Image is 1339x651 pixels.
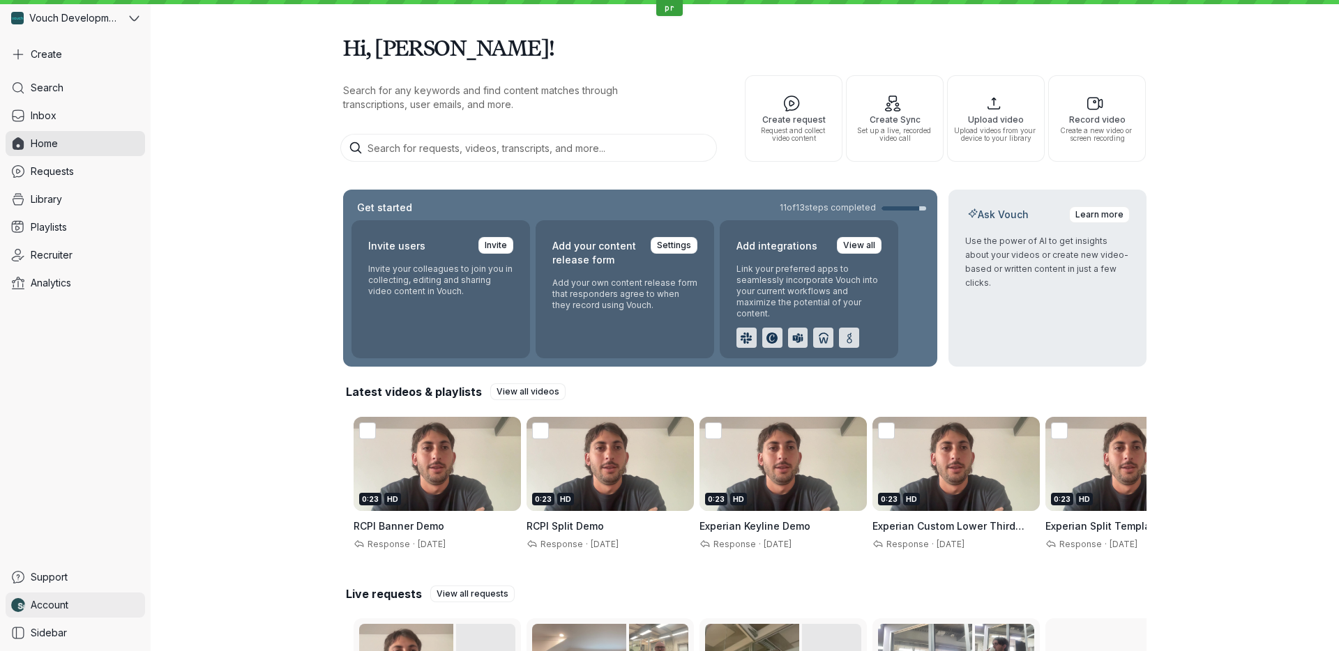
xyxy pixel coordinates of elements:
a: Analytics [6,270,145,296]
span: Experian Split Template Demo [1045,520,1191,532]
div: 0:23 [705,493,727,505]
span: 11 of 13 steps completed [780,202,876,213]
span: Analytics [31,276,71,290]
span: Response [1057,539,1102,549]
div: HD [1076,493,1093,505]
span: View all videos [497,385,559,399]
a: View all videos [490,383,566,400]
a: Inbox [6,103,145,128]
a: View all [837,237,882,254]
span: [DATE] [418,539,446,549]
span: Response [711,539,756,549]
span: [DATE] [1110,539,1137,549]
a: Learn more [1069,206,1130,223]
span: Recruiter [31,248,73,262]
span: Upload video [953,115,1038,124]
button: Record videoCreate a new video or screen recording [1048,75,1146,162]
span: Vouch Development Team [29,11,119,25]
h1: Hi, [PERSON_NAME]! [343,28,1147,67]
input: Search for requests, videos, transcripts, and more... [340,134,717,162]
span: Settings [657,238,691,252]
span: · [410,539,418,550]
img: Vouch Development Team avatar [11,12,24,24]
span: Upload videos from your device to your library [953,127,1038,142]
span: Request and collect video content [751,127,836,142]
span: Requests [31,164,74,178]
h2: Live requests [346,586,422,602]
span: [DATE] [937,539,964,549]
span: Inbox [31,109,56,123]
span: Set up a live, recorded video call [852,127,937,142]
p: Add your own content release form that responders agree to when they record using Vouch. [552,277,697,311]
span: Playlists [31,220,67,234]
a: Invite [478,237,513,254]
span: RCPI Banner Demo [354,520,444,532]
span: · [756,539,764,550]
span: Home [31,137,58,151]
span: · [1102,539,1110,550]
span: Experian Custom Lower Third Demo [872,520,1024,546]
span: View all requests [437,587,508,601]
a: Support [6,565,145,590]
span: [DATE] [764,539,792,549]
span: Response [365,539,410,549]
a: Recruiter [6,243,145,268]
div: HD [384,493,401,505]
span: Library [31,192,62,206]
a: Playlists [6,215,145,240]
span: [DATE] [591,539,619,549]
div: 0:23 [532,493,554,505]
div: 0:23 [1051,493,1073,505]
button: Create [6,42,145,67]
a: Sidebar [6,620,145,645]
h2: Invite users [368,237,425,255]
p: Invite your colleagues to join you in collecting, editing and sharing video content in Vouch. [368,263,513,297]
span: · [583,539,591,550]
div: HD [557,493,574,505]
a: Library [6,187,145,212]
a: Requests [6,159,145,184]
button: Create SyncSet up a live, recorded video call [846,75,944,162]
a: Settings [651,237,697,254]
div: Vouch Development Team [6,6,126,31]
span: Record video [1054,115,1140,124]
span: Create Sync [852,115,937,124]
button: Vouch Development Team avatarVouch Development Team [6,6,145,31]
span: Response [884,539,929,549]
span: RCPI Split Demo [527,520,604,532]
span: Create a new video or screen recording [1054,127,1140,142]
span: · [929,539,937,550]
h2: Latest videos & playlists [346,384,482,399]
div: HD [903,493,920,505]
span: Create [31,47,62,61]
span: Sidebar [31,626,67,640]
span: Response [538,539,583,549]
span: View all [843,238,875,252]
p: Use the power of AI to get insights about your videos or create new video-based or written conten... [965,234,1130,290]
span: Support [31,570,68,584]
span: Experian Keyline Demo [699,520,810,532]
span: Account [31,598,68,612]
a: Search [6,75,145,100]
p: Search for any keywords and find content matches through transcriptions, user emails, and more. [343,84,678,112]
span: Search [31,81,63,95]
a: Nathan Weinstock avatarAccount [6,592,145,618]
span: Invite [485,238,507,252]
button: Create requestRequest and collect video content [745,75,842,162]
span: Learn more [1075,208,1124,222]
h2: Add your content release form [552,237,642,269]
a: Home [6,131,145,156]
div: 0:23 [359,493,381,505]
span: Create request [751,115,836,124]
h2: Add integrations [736,237,817,255]
img: Nathan Weinstock avatar [11,598,25,612]
h2: Get started [354,201,415,215]
div: HD [730,493,747,505]
h3: Experian Custom Lower Third Demo [872,519,1040,533]
div: 0:23 [878,493,900,505]
p: Link your preferred apps to seamlessly incorporate Vouch into your current workflows and maximize... [736,263,882,319]
button: Upload videoUpload videos from your device to your library [947,75,1045,162]
h2: Ask Vouch [965,208,1031,222]
a: 11of13steps completed [780,202,926,213]
a: View all requests [430,585,515,602]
